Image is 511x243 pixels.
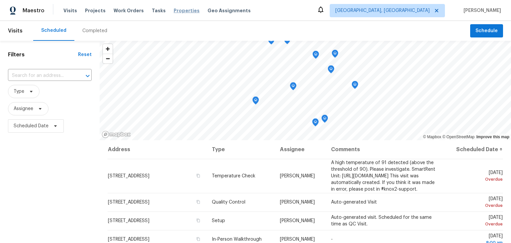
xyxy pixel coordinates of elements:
span: Setup [212,218,225,223]
span: Visits [8,24,23,38]
span: In-Person Walkthrough [212,237,262,242]
th: Scheduled Date ↑ [444,140,503,159]
button: Copy Address [195,173,201,179]
span: Type [14,88,24,95]
div: Map marker [332,50,338,60]
div: Map marker [312,118,319,129]
button: Schedule [470,24,503,38]
span: Schedule [475,27,498,35]
th: Address [108,140,207,159]
span: [STREET_ADDRESS] [108,218,149,223]
span: Scheduled Date [14,123,48,129]
a: Mapbox homepage [102,131,131,138]
button: Open [83,71,92,81]
span: [PERSON_NAME] [280,218,315,223]
div: Map marker [290,82,297,92]
div: Completed [82,28,107,34]
span: Visits [63,7,77,14]
th: Assignee [275,140,326,159]
a: Improve this map [476,135,509,139]
th: Type [207,140,275,159]
span: [STREET_ADDRESS] [108,200,149,205]
div: Map marker [252,96,259,107]
span: [GEOGRAPHIC_DATA], [GEOGRAPHIC_DATA] [335,7,430,14]
span: [PERSON_NAME] [461,7,501,14]
button: Zoom out [103,54,113,63]
span: [DATE] [450,170,503,183]
span: [PERSON_NAME] [280,174,315,178]
h1: Filters [8,51,78,58]
span: Geo Assignments [208,7,251,14]
input: Search for an address... [8,71,73,81]
span: Work Orders [114,7,144,14]
div: Reset [78,51,92,58]
span: Auto-generated visit. Scheduled for the same time as QC Visit. [331,215,432,226]
div: Map marker [268,36,275,47]
span: Assignee [14,105,33,112]
span: [STREET_ADDRESS] [108,174,149,178]
div: Overdue [450,202,503,209]
div: Map marker [328,65,334,76]
div: Map marker [321,115,328,125]
a: OpenStreetMap [442,135,474,139]
span: - [331,237,333,242]
div: Overdue [450,221,503,227]
a: Mapbox [423,135,441,139]
span: [DATE] [450,197,503,209]
span: Temperature Check [212,174,255,178]
span: [STREET_ADDRESS] [108,237,149,242]
span: Tasks [152,8,166,13]
span: Properties [174,7,200,14]
button: Zoom in [103,44,113,54]
span: [PERSON_NAME] [280,237,315,242]
div: Map marker [312,51,319,61]
button: Copy Address [195,199,201,205]
span: Auto-generated Visit [331,200,377,205]
div: Map marker [284,36,291,46]
span: Maestro [23,7,44,14]
span: Projects [85,7,106,14]
div: Overdue [450,176,503,183]
button: Copy Address [195,236,201,242]
span: [DATE] [450,215,503,227]
canvas: Map [100,41,511,140]
span: Quality Control [212,200,245,205]
span: A high temperature of 91 detected (above the threshold of 90). Please investigate. SmartRent Unit... [331,160,435,192]
th: Comments [326,140,444,159]
div: Map marker [352,81,358,91]
button: Copy Address [195,217,201,223]
span: [PERSON_NAME] [280,200,315,205]
div: Scheduled [41,27,66,34]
